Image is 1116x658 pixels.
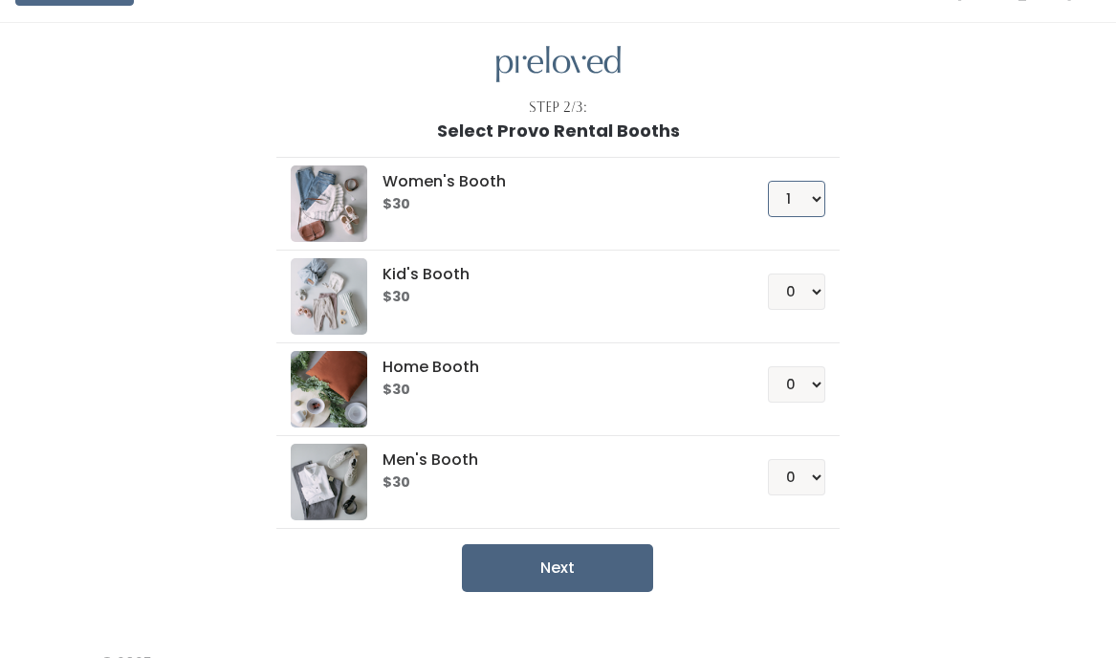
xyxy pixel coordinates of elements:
[462,544,653,592] button: Next
[383,197,722,212] h6: $30
[383,475,722,491] h6: $30
[383,290,722,305] h6: $30
[383,173,722,190] h5: Women's Booth
[383,383,722,398] h6: $30
[383,266,722,283] h5: Kid's Booth
[383,359,722,376] h5: Home Booth
[291,351,367,428] img: preloved logo
[291,444,367,520] img: preloved logo
[291,258,367,335] img: preloved logo
[383,451,722,469] h5: Men's Booth
[437,121,680,141] h1: Select Provo Rental Booths
[496,46,621,83] img: preloved logo
[529,98,587,118] div: Step 2/3:
[291,165,367,242] img: preloved logo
